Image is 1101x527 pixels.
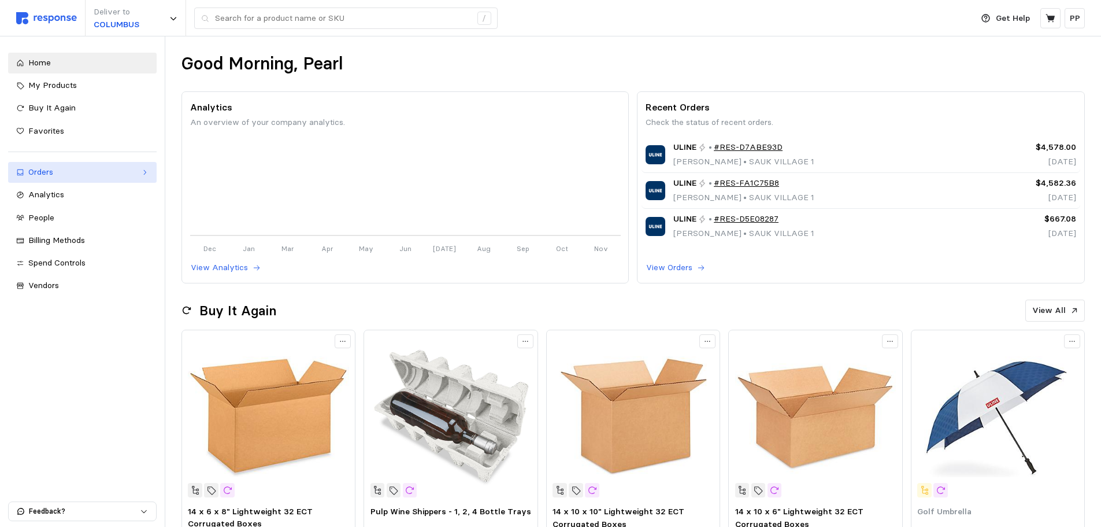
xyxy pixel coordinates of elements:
[673,141,696,154] span: ULINE
[594,244,608,253] tspan: Nov
[673,177,696,190] span: ULINE
[28,189,64,200] span: Analytics
[94,19,139,31] p: COLUMBUS
[199,302,276,320] h2: Buy It Again
[8,162,157,183] a: Orders
[8,98,157,119] a: Buy It Again
[974,8,1037,30] button: Get Help
[28,212,54,223] span: People
[28,80,77,90] span: My Products
[28,57,51,68] span: Home
[714,177,779,190] a: #RES-FA1C75B8
[8,275,157,296] a: Vendors
[673,191,814,204] p: [PERSON_NAME] SAUK VILLAGE 1
[191,261,248,274] p: View Analytics
[9,502,156,521] button: Feedback?
[8,121,157,142] a: Favorites
[370,336,531,497] img: S-24716T
[321,244,333,253] tspan: Apr
[1070,12,1080,25] p: PP
[28,126,64,136] span: Favorites
[742,156,749,167] span: •
[974,213,1076,226] p: $667.08
[28,257,86,268] span: Spend Controls
[996,12,1030,25] p: Get Help
[646,181,665,200] img: ULINE
[673,156,814,168] p: [PERSON_NAME] SAUK VILLAGE 1
[742,228,749,238] span: •
[974,227,1076,240] p: [DATE]
[974,177,1076,190] p: $4,582.36
[28,166,136,179] div: Orders
[16,12,77,24] img: svg%3e
[190,100,621,115] p: Analytics
[203,244,216,253] tspan: Dec
[477,244,491,253] tspan: Aug
[281,244,294,253] tspan: Mar
[974,141,1076,154] p: $4,578.00
[8,75,157,96] a: My Products
[556,244,568,253] tspan: Oct
[646,100,1076,115] p: Recent Orders
[190,116,621,129] p: An overview of your company analytics.
[735,336,896,497] img: S-18345
[646,145,665,164] img: ULINE
[8,253,157,274] a: Spend Controls
[433,244,456,253] tspan: [DATE]
[181,53,343,75] h1: Good Morning, Pearl
[28,280,59,290] span: Vendors
[8,230,157,251] a: Billing Methods
[709,141,712,154] p: •
[646,261,706,275] button: View Orders
[243,244,255,253] tspan: Jan
[553,336,713,497] img: S-18346
[714,141,783,154] a: #RES-D7ABE93D
[974,191,1076,204] p: [DATE]
[673,227,814,240] p: [PERSON_NAME] SAUK VILLAGE 1
[709,213,712,226] p: •
[399,244,412,253] tspan: Jun
[714,213,779,226] a: #RES-D5E08287
[370,506,531,517] span: Pulp Wine Shippers - 1, 2, 4 Bottle Trays
[477,12,491,25] div: /
[215,8,471,29] input: Search for a product name or SKU
[94,6,139,19] p: Deliver to
[516,244,529,253] tspan: Sep
[974,156,1076,168] p: [DATE]
[359,244,373,253] tspan: May
[742,192,749,202] span: •
[673,213,696,226] span: ULINE
[1025,300,1085,322] button: View All
[917,506,972,517] span: Golf Umbrella
[709,177,712,190] p: •
[190,261,261,275] button: View Analytics
[8,185,157,205] a: Analytics
[28,102,76,113] span: Buy It Again
[188,336,349,497] img: S-23292
[8,208,157,229] a: People
[646,261,692,274] p: View Orders
[28,235,85,245] span: Billing Methods
[1065,8,1085,28] button: PP
[646,116,1076,129] p: Check the status of recent orders.
[1032,304,1066,317] p: View All
[8,53,157,73] a: Home
[646,217,665,236] img: ULINE
[917,336,1078,497] img: S-23923
[29,506,140,517] p: Feedback?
